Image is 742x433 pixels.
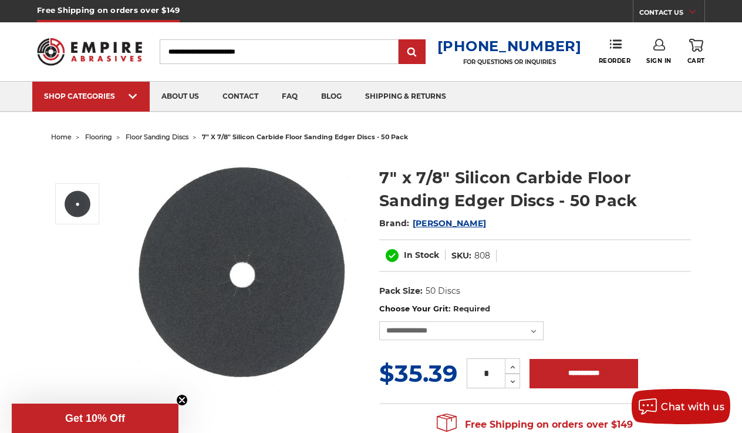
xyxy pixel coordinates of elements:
[124,154,359,389] img: 7" x 7/8" Silicon Carbide Floor Sanding Edger Disc
[646,57,672,65] span: Sign In
[687,57,705,65] span: Cart
[379,166,691,212] h1: 7" x 7/8" Silicon Carbide Floor Sanding Edger Discs - 50 Pack
[379,218,410,229] span: Brand:
[661,401,724,412] span: Chat with us
[202,133,408,141] span: 7" x 7/8" silicon carbide floor sanding edger discs - 50 pack
[413,218,486,229] a: [PERSON_NAME]
[379,303,691,315] label: Choose Your Grit:
[451,250,471,262] dt: SKU:
[453,304,490,313] small: Required
[126,133,188,141] a: floor sanding discs
[65,412,125,424] span: Get 10% Off
[400,41,424,64] input: Submit
[639,6,704,22] a: CONTACT US
[599,57,631,65] span: Reorder
[437,38,582,55] a: [PHONE_NUMBER]
[37,31,142,72] img: Empire Abrasives
[687,39,705,65] a: Cart
[44,92,138,100] div: SHOP CATEGORIES
[51,133,72,141] a: home
[176,394,188,406] button: Close teaser
[85,133,112,141] a: flooring
[632,389,730,424] button: Chat with us
[474,250,490,262] dd: 808
[63,189,92,219] img: 7" x 7/8" Silicon Carbide Floor Sanding Edger Disc
[211,82,270,112] a: contact
[404,250,439,260] span: In Stock
[437,58,582,66] p: FOR QUESTIONS OR INQUIRIES
[353,82,458,112] a: shipping & returns
[270,82,309,112] a: faq
[12,404,178,433] div: Get 10% OffClose teaser
[426,285,460,297] dd: 50 Discs
[379,359,457,388] span: $35.39
[309,82,353,112] a: blog
[599,39,631,64] a: Reorder
[150,82,211,112] a: about us
[379,285,423,297] dt: Pack Size:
